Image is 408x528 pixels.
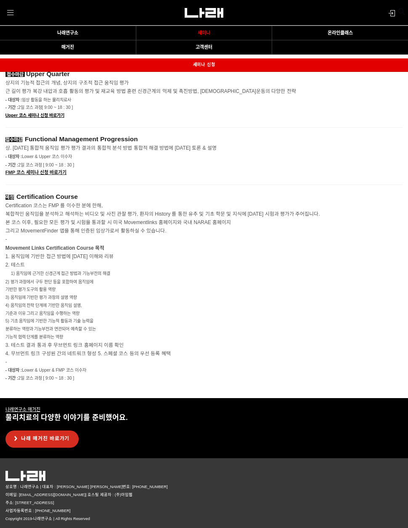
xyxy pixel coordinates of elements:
[138,30,270,36] a: 세미나
[5,203,103,209] span: Certification 코스는 FMP 를 이수한 분에 한해,
[5,253,114,259] span: 1. 움직임에 기반한 접근 방법에 [DATE] 이해와 리뷰
[5,517,90,521] span: Copyright 2019-나래연구소 | All Rights Reserved
[5,335,63,339] span: 기능적 협력 단계를 분류하는 역량
[57,30,78,35] span: 나래연구소
[5,342,124,348] span: 3. 테스트 결과 통과 후 무브먼트 링크 홈페이지 이름 확인
[5,327,96,331] span: 분류하는 역량과 기능부전과 연관되어 예측할 수 있는
[328,30,353,35] span: 온라인클래스
[2,45,134,50] a: 매거진
[184,58,224,72] a: 세미나 신청
[7,72,24,77] span: 접수마감
[196,45,212,50] span: 고객센터
[5,303,82,308] span: 4) 움직임의 전략 단계에 기반한 움직임 설명,
[5,319,93,323] span: 5) 기초 움직임에 기반한 기능적 활동과 기술 능력을
[5,154,72,159] span: Lower & Upper 코스 이수자
[274,30,406,36] a: 온라인클래스
[16,193,78,200] span: Certification Course
[5,211,320,234] span: 복합적인 움직임을 분석하고 해석하는 비디오 및 사진 관찰 평가, 환자의 History 를 통한 유추 및 기초 학문 및 지식에 [DATE] 시험과 평가가 주어집니다. 본 코스 ...
[5,471,45,481] img: 5cb63af94c0ba.png
[5,262,25,268] span: 2. 테스트
[5,137,22,142] span: 접수마감
[5,154,22,159] strong: - 대상자 :
[5,105,73,110] span: 2일 코스 과정[ 9:00 ~ 18 : 30 ]
[5,195,14,200] span: 예정
[5,311,79,316] span: 기준과 이유 그리고 움직임을 수행하는 역량
[85,493,132,497] span: | 호스팅 제공자 : (주)아임웹
[5,98,22,102] strong: - 대상자 :
[5,163,74,167] span: 2일 코스 과정 [ 9:00 ~ 18 : 30 ]
[5,163,18,167] strong: - 기간 :
[5,501,54,505] span: 주소: [STREET_ADDRESS]
[5,245,104,251] strong: Movement Links Certification Course 목적
[5,145,217,151] span: 상. [DATE] 통합적 움직임 평가 평가 결과의 통합적 분석 방법 통합적 해결 방법에 [DATE] 토론 & 설명
[5,80,129,86] span: 상지의 기능적 접근의 개념, 상지의 구조적 접근 움직임 평가
[5,493,132,497] span: 이메일: [EMAIL_ADDRESS][DOMAIN_NAME]
[5,88,296,94] span: 근 길이 평가 복강 내압과 호흡 활동의 평가 및 재교육 방법 훈련 신경근계의 억제 및 촉진방법, [DEMOGRAPHIC_DATA]운동의 다양한 전략
[61,45,74,50] span: 매거진
[5,368,86,372] span: Lower & Upper & FMP 코스 이수자
[5,280,93,284] span: 2) 평가 과정에서 구두 판단 등을 포함하여 움직임에
[5,105,18,110] strong: - 기간 :
[25,135,138,143] span: Functional Management Progression
[5,485,168,489] span: 상호명 : 나래연구소 | 대표자 : [PERSON_NAME] [PERSON_NAME]번호: [PHONE_NUMBER]
[5,359,7,365] span: -
[5,407,40,412] u: 나래연구소 매거진
[5,509,71,513] span: 사업자등록번호 : [PHONE_NUMBER]
[5,368,22,372] strong: - 대상자 :
[5,295,77,300] span: 3) 움직임에 기반한 평가 과정의 설명 역량
[11,271,110,276] span: 1) 움직임에 근거한 신경근계 접근 방법과 기능부전의 해결
[5,351,171,356] span: 4. 무브먼트 링크 구성원 간의 네트워크 형성 5. 스페셜 코스 등의 우선 등록 혜택
[198,30,210,35] span: 세미나
[5,287,56,292] span: 기반한 평가 도구의 활용 역량
[138,45,270,50] a: 고객센터
[5,376,74,380] span: 2일 코스 과정 [ 9:00 ~ 18 : 30 ]
[5,414,128,422] span: 물리치료의 다양한 이야기를 준비했어요.
[5,98,71,102] span: 임상 활동을 하는 물리치료사
[5,170,66,175] a: FMP 코스 세미나 신청 바로가기
[5,376,18,380] strong: - 기간 :
[5,430,79,448] a: 나래 매거진 바로가기
[5,113,64,118] a: Upper 코스 세미나 신청 바로가기
[2,30,134,36] a: 나래연구소
[26,70,70,77] span: Upper Quarter
[5,236,7,242] span: -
